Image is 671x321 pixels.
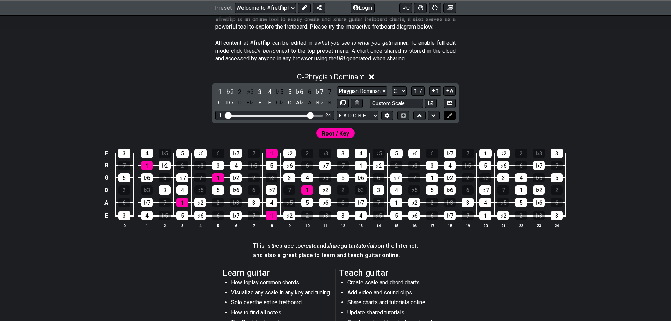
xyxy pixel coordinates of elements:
li: Share charts and tutorials online [347,299,447,308]
div: toggle scale degree [275,87,284,96]
div: 6 [212,211,224,220]
th: 0 [115,222,133,229]
button: Print [429,3,441,13]
span: Preset [215,5,232,11]
div: 1 [176,198,188,207]
em: the [271,242,279,249]
p: #fretflip is an online tool to easily create and share guitar fretboard charts, it also serves as... [215,15,456,31]
div: toggle scale degree [265,87,274,96]
h4: and also a great place to learn and teach guitar online. [253,251,418,259]
div: 3 [426,161,438,170]
li: Create scale and chord charts [347,279,447,289]
div: ♭7 [444,211,456,220]
div: 1 [301,185,313,195]
div: 7 [373,198,384,207]
div: 3 [337,211,349,220]
select: Preset [235,3,296,13]
div: ♭3 [533,211,545,220]
h2: Learn guitar [223,269,332,277]
div: ♭3 [319,211,331,220]
em: tutorials [356,242,377,249]
div: ♭6 [283,161,295,170]
div: 4 [301,173,313,182]
div: ♭3 [230,198,242,207]
div: 1 [266,149,278,158]
div: 4 [266,198,277,207]
div: 4 [355,149,367,158]
button: A [443,86,456,96]
div: 3 [337,149,349,158]
div: ♭7 [479,185,491,195]
div: 2 [301,149,313,158]
th: 4 [192,222,209,229]
div: ♭2 [194,198,206,207]
div: toggle scale degree [255,87,264,96]
div: 7 [462,149,474,158]
li: Solo over [231,299,331,308]
div: 1 [426,173,438,182]
div: ♭3 [408,161,420,170]
div: ♭5 [194,185,206,195]
div: ♭6 [141,173,153,182]
div: toggle scale degree [325,87,334,96]
button: Login [351,3,375,13]
div: 6 [462,185,474,195]
div: toggle pitch class [215,98,224,108]
div: 7 [283,185,295,195]
div: toggle scale degree [225,87,235,96]
div: 7 [497,185,509,195]
span: 1..7 [414,88,422,94]
div: ♭5 [159,211,171,220]
div: 4 [515,173,527,182]
div: 3 [212,161,224,170]
th: 17 [423,222,441,229]
div: 2 [515,211,527,220]
div: ♭2 [373,161,384,170]
div: toggle scale degree [305,87,314,96]
div: 5 [176,149,189,158]
div: 3 [551,211,563,220]
button: Edit Preset [298,3,311,13]
div: 6 [373,173,384,182]
div: 6 [118,198,130,207]
div: 6 [426,211,438,220]
div: ♭2 [230,173,242,182]
th: 7 [245,222,263,229]
li: Update shared tutorials [347,309,447,319]
button: Edit Tuning [381,111,393,121]
div: 2 [462,173,474,182]
div: 1 [212,173,224,182]
div: ♭5 [497,198,509,207]
div: 4 [141,149,153,158]
div: ♭6 [194,211,206,220]
div: ♭2 [319,185,331,195]
div: 4 [390,185,402,195]
td: E [102,209,111,222]
div: ♭7 [266,185,277,195]
div: 6 [159,173,171,182]
div: 6 [551,198,563,207]
button: Toggle Dexterity for all fretkits [414,3,427,13]
div: ♭7 [390,173,402,182]
th: 6 [227,222,245,229]
div: 2 [176,161,188,170]
div: 5 [301,198,313,207]
div: 7 [159,198,171,207]
div: toggle scale degree [285,87,294,96]
div: toggle pitch class [275,98,284,108]
div: 1 [515,185,527,195]
button: Create Image [444,99,456,108]
div: 2 [390,161,402,170]
button: 0 [399,3,412,13]
span: How to find all notes [231,309,281,316]
button: Move down [428,111,440,121]
span: the entire fretboard [254,299,302,306]
div: toggle scale degree [315,87,324,96]
select: Tuning [337,111,378,121]
h2: Teach guitar [339,269,448,277]
em: edit button [252,48,279,54]
div: 5 [390,211,402,220]
div: ♭5 [283,198,295,207]
div: 1 [479,149,492,158]
div: ♭3 [141,185,153,195]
